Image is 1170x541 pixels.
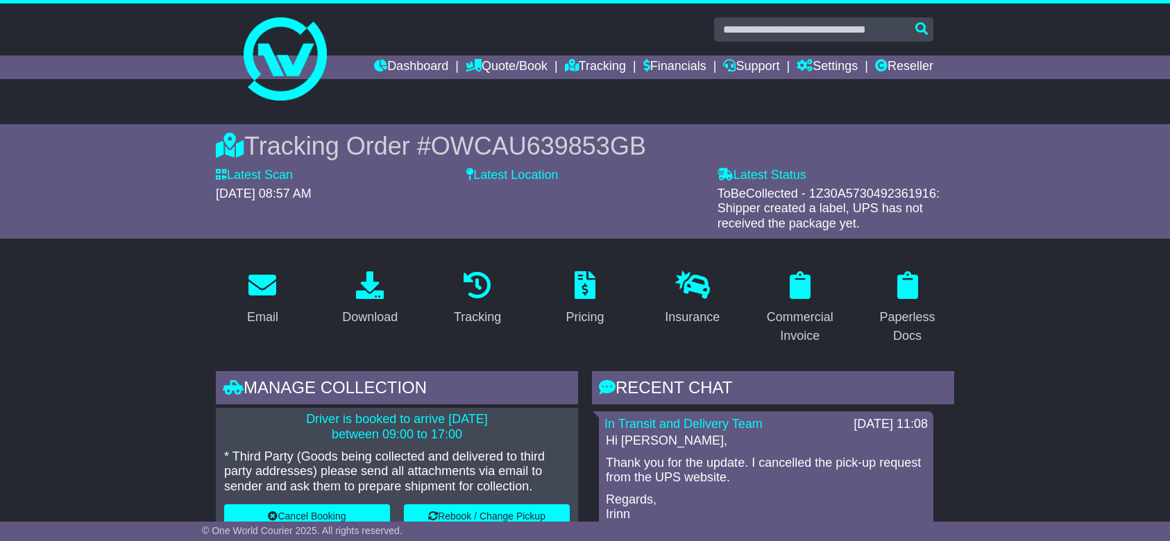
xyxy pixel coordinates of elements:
label: Latest Location [466,168,558,183]
div: Manage collection [216,371,578,409]
a: Support [723,55,779,79]
a: Pricing [557,266,613,332]
div: Email [247,308,278,327]
a: Tracking [445,266,510,332]
a: Dashboard [374,55,448,79]
a: In Transit and Delivery Team [604,417,763,431]
div: Download [342,308,398,327]
p: Hi [PERSON_NAME], [606,433,926,449]
p: Regards, Irinn [606,492,926,522]
p: Driver is booked to arrive [DATE] between 09:00 to 17:00 [224,412,570,442]
a: Tracking [565,55,626,79]
span: © One World Courier 2025. All rights reserved. [202,525,402,536]
label: Latest Status [718,168,806,183]
a: Paperless Docs [860,266,954,350]
div: Tracking [454,308,501,327]
a: Insurance [656,266,729,332]
button: Rebook / Change Pickup [404,504,570,529]
div: Commercial Invoice [762,308,838,345]
a: Reseller [875,55,933,79]
button: Cancel Booking [224,504,390,529]
span: [DATE] 08:57 AM [216,187,312,200]
p: Thank you for the update. I cancelled the pick-up request from the UPS website. [606,456,926,486]
div: Paperless Docs [870,308,945,345]
a: Settings [797,55,858,79]
span: OWCAU639853GB [431,132,646,160]
a: Commercial Invoice [753,266,847,350]
div: [DATE] 11:08 [854,417,928,432]
div: RECENT CHAT [592,371,954,409]
div: Insurance [665,308,720,327]
p: * Third Party (Goods being collected and delivered to third party addresses) please send all atta... [224,449,570,495]
div: Pricing [566,308,604,327]
a: Quote/Book [466,55,548,79]
a: Email [238,266,287,332]
label: Latest Scan [216,168,293,183]
a: Download [333,266,407,332]
div: Tracking Order # [216,131,954,161]
span: ToBeCollected - 1Z30A5730492361916: Shipper created a label, UPS has not received the package yet. [718,187,940,230]
a: Financials [643,55,706,79]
